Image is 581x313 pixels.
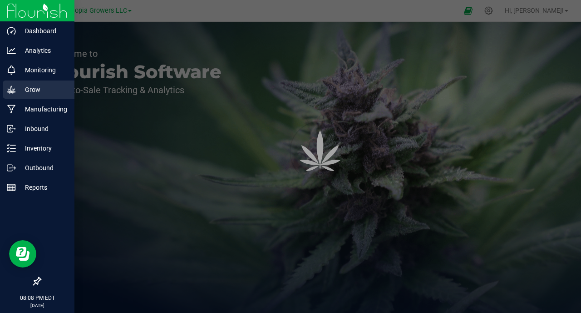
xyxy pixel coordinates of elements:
inline-svg: Inventory [7,144,16,153]
inline-svg: Inbound [7,124,16,133]
p: Reports [16,182,70,193]
inline-svg: Grow [7,85,16,94]
p: [DATE] [4,302,70,309]
p: Dashboard [16,25,70,36]
inline-svg: Monitoring [7,66,16,75]
inline-svg: Analytics [7,46,16,55]
p: Analytics [16,45,70,56]
iframe: Resource center [9,240,36,268]
p: Outbound [16,162,70,173]
p: Monitoring [16,65,70,76]
inline-svg: Dashboard [7,26,16,35]
inline-svg: Reports [7,183,16,192]
p: Grow [16,84,70,95]
inline-svg: Manufacturing [7,105,16,114]
p: Manufacturing [16,104,70,115]
inline-svg: Outbound [7,163,16,172]
p: Inbound [16,123,70,134]
p: Inventory [16,143,70,154]
p: 08:08 PM EDT [4,294,70,302]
